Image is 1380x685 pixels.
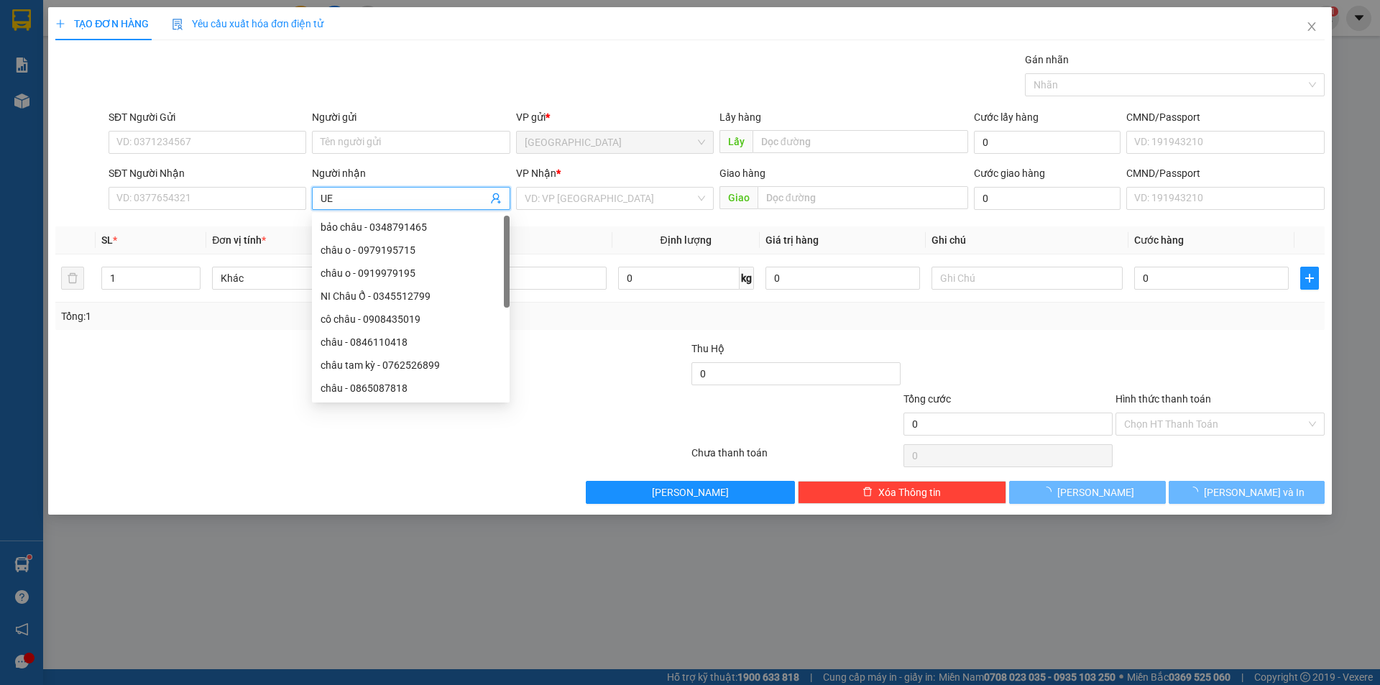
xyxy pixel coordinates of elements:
[415,267,606,290] input: VD: Bàn, Ghế
[758,186,968,209] input: Dọc đường
[1009,481,1165,504] button: [PERSON_NAME]
[490,193,502,204] span: user-add
[312,216,510,239] div: bảo châu - 0348791465
[1041,487,1057,497] span: loading
[974,167,1045,179] label: Cước giao hàng
[690,445,902,470] div: Chưa thanh toán
[1057,484,1134,500] span: [PERSON_NAME]
[212,234,266,246] span: Đơn vị tính
[321,334,501,350] div: châu - 0846110418
[1301,272,1318,284] span: plus
[321,380,501,396] div: châu - 0865087818
[321,311,501,327] div: cô châu - 0908435019
[312,262,510,285] div: châu o - 0919979195
[740,267,754,290] span: kg
[1134,234,1184,246] span: Cước hàng
[172,19,183,30] img: icon
[719,111,761,123] span: Lấy hàng
[525,132,705,153] span: Đà Lạt
[321,265,501,281] div: châu o - 0919979195
[109,109,306,125] div: SĐT Người Gửi
[109,165,306,181] div: SĐT Người Nhận
[719,130,753,153] span: Lấy
[312,165,510,181] div: Người nhận
[321,242,501,258] div: châu o - 0979195715
[516,109,714,125] div: VP gửi
[61,308,533,324] div: Tổng: 1
[926,226,1128,254] th: Ghi chú
[862,487,873,498] span: delete
[1169,481,1325,504] button: [PERSON_NAME] và In
[1292,7,1332,47] button: Close
[719,186,758,209] span: Giao
[719,167,765,179] span: Giao hàng
[878,484,941,500] span: Xóa Thông tin
[1204,484,1305,500] span: [PERSON_NAME] và In
[1115,393,1211,405] label: Hình thức thanh toán
[798,481,1007,504] button: deleteXóa Thông tin
[312,285,510,308] div: NI Châu Ổ - 0345512799
[1126,165,1324,181] div: CMND/Passport
[974,187,1121,210] input: Cước giao hàng
[974,131,1121,154] input: Cước lấy hàng
[753,130,968,153] input: Dọc đường
[312,377,510,400] div: châu - 0865087818
[101,234,113,246] span: SL
[312,331,510,354] div: châu - 0846110418
[1188,487,1204,497] span: loading
[661,234,712,246] span: Định lượng
[312,109,510,125] div: Người gửi
[931,267,1123,290] input: Ghi Chú
[1126,109,1324,125] div: CMND/Passport
[586,481,795,504] button: [PERSON_NAME]
[1306,21,1317,32] span: close
[516,167,556,179] span: VP Nhận
[765,267,920,290] input: 0
[321,357,501,373] div: châu tam kỳ - 0762526899
[312,308,510,331] div: cô châu - 0908435019
[61,267,84,290] button: delete
[55,18,149,29] span: TẠO ĐƠN HÀNG
[221,267,395,289] span: Khác
[172,18,323,29] span: Yêu cầu xuất hóa đơn điện tử
[765,234,819,246] span: Giá trị hàng
[652,484,729,500] span: [PERSON_NAME]
[691,343,724,354] span: Thu Hộ
[312,239,510,262] div: châu o - 0979195715
[1025,54,1069,65] label: Gán nhãn
[1300,267,1319,290] button: plus
[312,354,510,377] div: châu tam kỳ - 0762526899
[903,393,951,405] span: Tổng cước
[55,19,65,29] span: plus
[974,111,1039,123] label: Cước lấy hàng
[321,219,501,235] div: bảo châu - 0348791465
[321,288,501,304] div: NI Châu Ổ - 0345512799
